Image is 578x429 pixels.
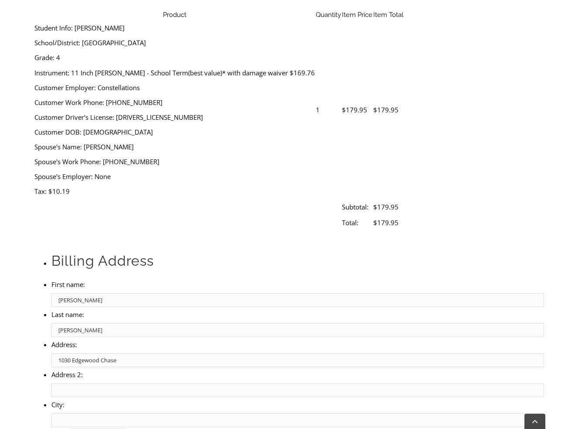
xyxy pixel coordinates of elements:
[34,20,315,199] td: Student Info: [PERSON_NAME] School/District: [GEOGRAPHIC_DATA] Grade: 4 Instrument: 11 Inch [PERS...
[315,20,341,199] td: 1
[51,370,83,379] label: Address 2:
[51,340,77,349] label: Address:
[373,215,404,230] td: $179.95
[51,310,84,319] label: Last name:
[373,20,404,199] td: $179.95
[51,252,544,270] h2: Billing Address
[373,199,404,215] td: $179.95
[341,215,373,230] td: Total:
[34,10,315,20] th: Product
[341,199,373,215] td: Subtotal:
[341,10,373,20] th: Item Price
[51,400,64,409] label: City:
[341,20,373,199] td: $179.95
[373,10,404,20] th: Item Total
[51,280,85,289] label: First name:
[315,10,341,20] th: Quantity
